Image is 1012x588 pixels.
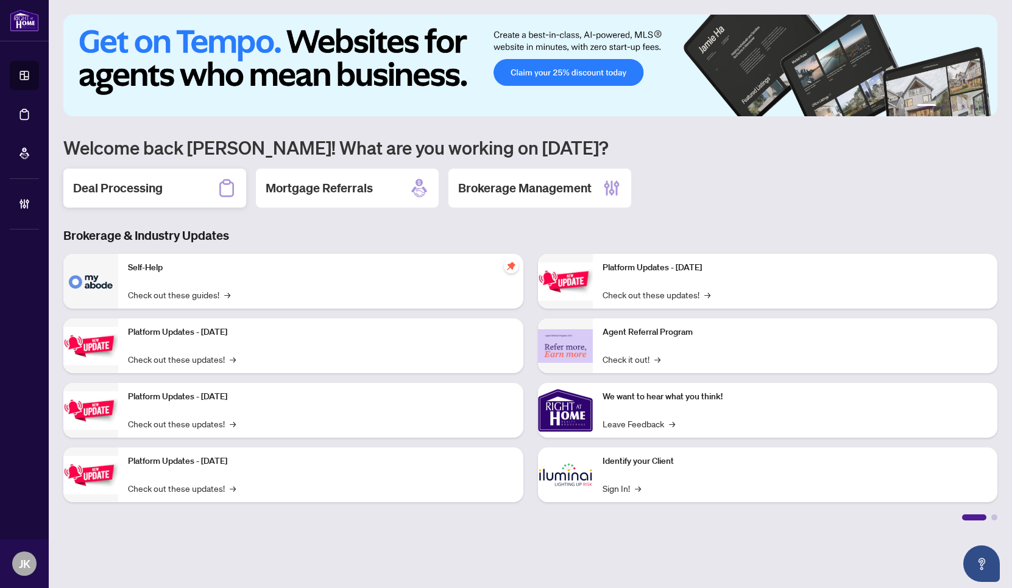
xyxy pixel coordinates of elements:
img: Identify your Client [538,447,593,502]
p: Platform Updates - [DATE] [128,326,514,339]
p: Self-Help [128,261,514,275]
span: → [224,288,230,301]
a: Check it out!→ [603,352,660,366]
button: 6 [980,104,985,109]
span: → [230,481,236,495]
img: Agent Referral Program [538,329,593,363]
p: Platform Updates - [DATE] [603,261,988,275]
button: 5 [971,104,975,109]
button: 4 [961,104,966,109]
span: → [669,417,675,430]
p: Platform Updates - [DATE] [128,390,514,404]
span: → [635,481,641,495]
img: Platform Updates - September 16, 2025 [63,327,118,365]
img: Slide 0 [63,15,997,116]
img: We want to hear what you think! [538,383,593,438]
span: → [704,288,710,301]
p: We want to hear what you think! [603,390,988,404]
p: Identify your Client [603,455,988,468]
span: JK [19,555,30,572]
img: Platform Updates - July 8, 2025 [63,456,118,494]
h2: Mortgage Referrals [266,180,373,197]
img: logo [10,9,39,32]
a: Check out these updates!→ [128,352,236,366]
button: 3 [951,104,956,109]
h3: Brokerage & Industry Updates [63,227,997,244]
span: → [230,352,236,366]
p: Agent Referral Program [603,326,988,339]
a: Check out these guides!→ [128,288,230,301]
h2: Deal Processing [73,180,163,197]
span: → [654,352,660,366]
h1: Welcome back [PERSON_NAME]! What are you working on [DATE]? [63,136,997,159]
a: Leave Feedback→ [603,417,675,430]
span: pushpin [504,259,518,273]
img: Self-Help [63,254,118,309]
h2: Brokerage Management [458,180,592,197]
button: 2 [941,104,946,109]
button: Open asap [963,545,1000,582]
a: Check out these updates!→ [603,288,710,301]
span: → [230,417,236,430]
img: Platform Updates - June 23, 2025 [538,262,593,301]
p: Platform Updates - [DATE] [128,455,514,468]
img: Platform Updates - July 21, 2025 [63,391,118,430]
a: Check out these updates!→ [128,417,236,430]
a: Sign In!→ [603,481,641,495]
a: Check out these updates!→ [128,481,236,495]
button: 1 [917,104,936,109]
